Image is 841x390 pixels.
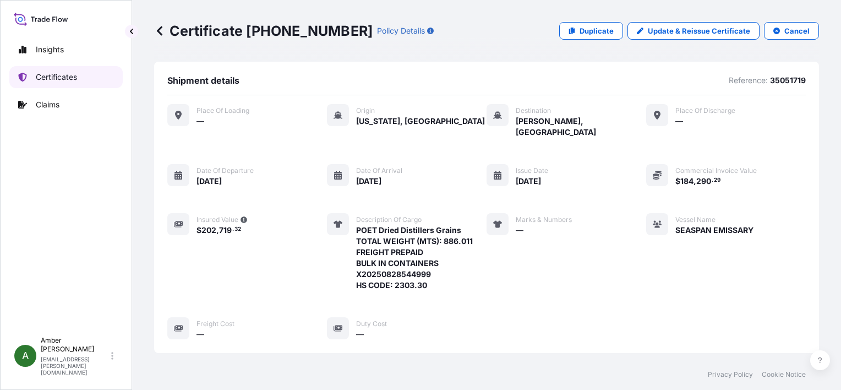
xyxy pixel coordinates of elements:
a: Cookie Notice [762,370,806,379]
span: . [232,227,234,231]
span: POET Dried Distillers Grains TOTAL WEIGHT (MTS): 886.011 FREIGHT PREPAID BULK IN CONTAINERS X2025... [356,225,473,291]
span: Duty Cost [356,319,387,328]
span: Place of discharge [675,106,735,115]
span: — [356,329,364,340]
p: Insights [36,44,64,55]
span: Freight Cost [196,319,234,328]
span: [US_STATE], [GEOGRAPHIC_DATA] [356,116,485,127]
a: Update & Reissue Certificate [627,22,760,40]
p: Claims [36,99,59,110]
p: Cancel [784,25,810,36]
span: 719 [219,226,232,234]
span: 29 [714,178,720,182]
span: SEASPAN EMISSARY [675,225,753,236]
span: [DATE] [516,176,541,187]
span: . [712,178,713,182]
span: Origin [356,106,375,115]
span: 290 [696,177,711,185]
span: Date of departure [196,166,254,175]
p: Reference: [729,75,768,86]
p: Update & Reissue Certificate [648,25,750,36]
p: Certificates [36,72,77,83]
button: Cancel [764,22,819,40]
a: Certificates [9,66,123,88]
span: — [675,116,683,127]
a: Privacy Policy [708,370,753,379]
span: [DATE] [356,176,381,187]
span: , [216,226,219,234]
p: 35051719 [770,75,806,86]
p: Policy Details [377,25,425,36]
span: Place of Loading [196,106,249,115]
span: Vessel Name [675,215,716,224]
a: Insights [9,39,123,61]
p: Duplicate [580,25,614,36]
p: [EMAIL_ADDRESS][PERSON_NAME][DOMAIN_NAME] [41,356,109,376]
span: 184 [680,177,693,185]
span: — [196,329,204,340]
span: Description of cargo [356,215,422,224]
span: A [22,350,29,361]
span: Destination [516,106,551,115]
span: 32 [234,227,241,231]
span: Date of arrival [356,166,402,175]
span: — [196,116,204,127]
span: Issue Date [516,166,548,175]
span: Marks & Numbers [516,215,572,224]
span: [PERSON_NAME], [GEOGRAPHIC_DATA] [516,116,646,138]
p: Certificate [PHONE_NUMBER] [154,22,373,40]
a: Claims [9,94,123,116]
span: 202 [201,226,216,234]
span: $ [675,177,680,185]
span: , [693,177,696,185]
span: $ [196,226,201,234]
span: [DATE] [196,176,222,187]
a: Duplicate [559,22,623,40]
span: — [516,225,523,236]
span: Shipment details [167,75,239,86]
span: Commercial Invoice Value [675,166,757,175]
span: Insured Value [196,215,238,224]
p: Amber [PERSON_NAME] [41,336,109,354]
